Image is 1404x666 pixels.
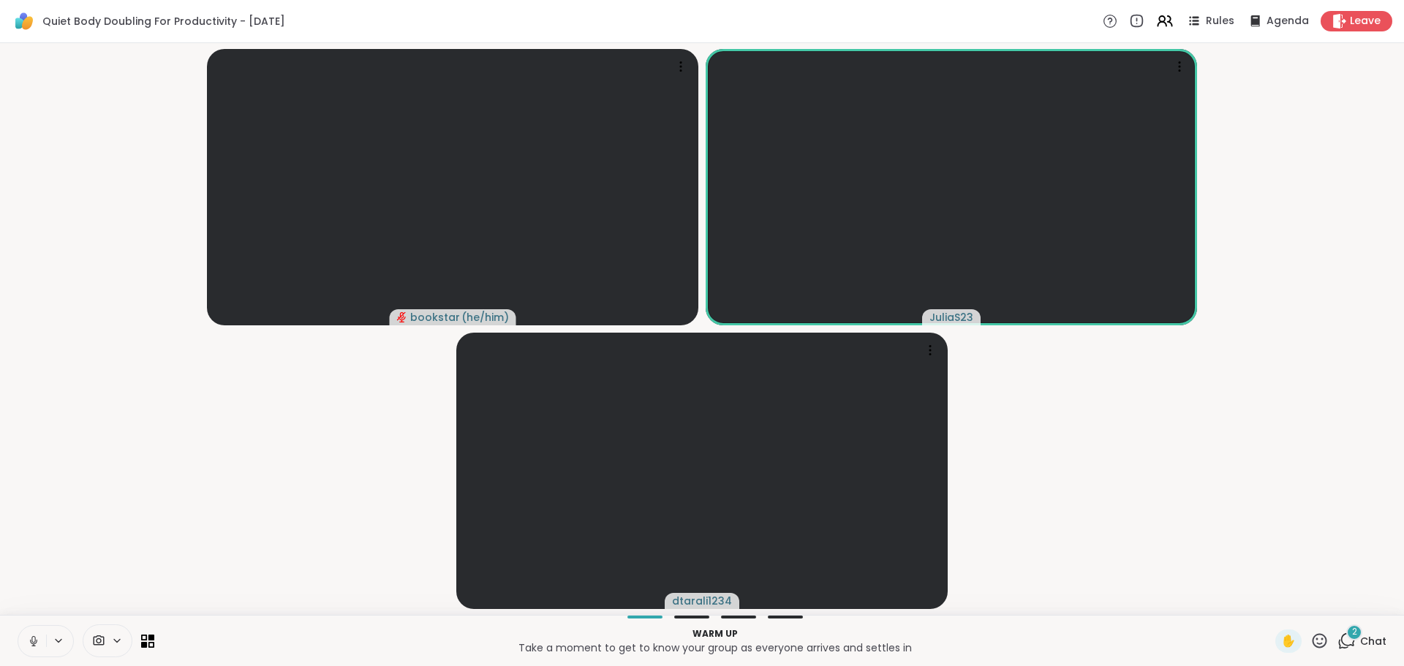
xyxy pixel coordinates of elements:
[1206,14,1234,29] span: Rules
[461,310,509,325] span: ( he/him )
[1350,14,1381,29] span: Leave
[1352,626,1357,638] span: 2
[1281,632,1296,650] span: ✋
[1360,634,1386,648] span: Chat
[1267,14,1309,29] span: Agenda
[672,594,732,608] span: dtarali1234
[397,312,407,322] span: audio-muted
[42,14,285,29] span: Quiet Body Doubling For Productivity - [DATE]
[12,9,37,34] img: ShareWell Logomark
[410,310,460,325] span: bookstar
[163,627,1267,640] p: Warm up
[929,310,973,325] span: JuliaS23
[163,640,1267,655] p: Take a moment to get to know your group as everyone arrives and settles in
